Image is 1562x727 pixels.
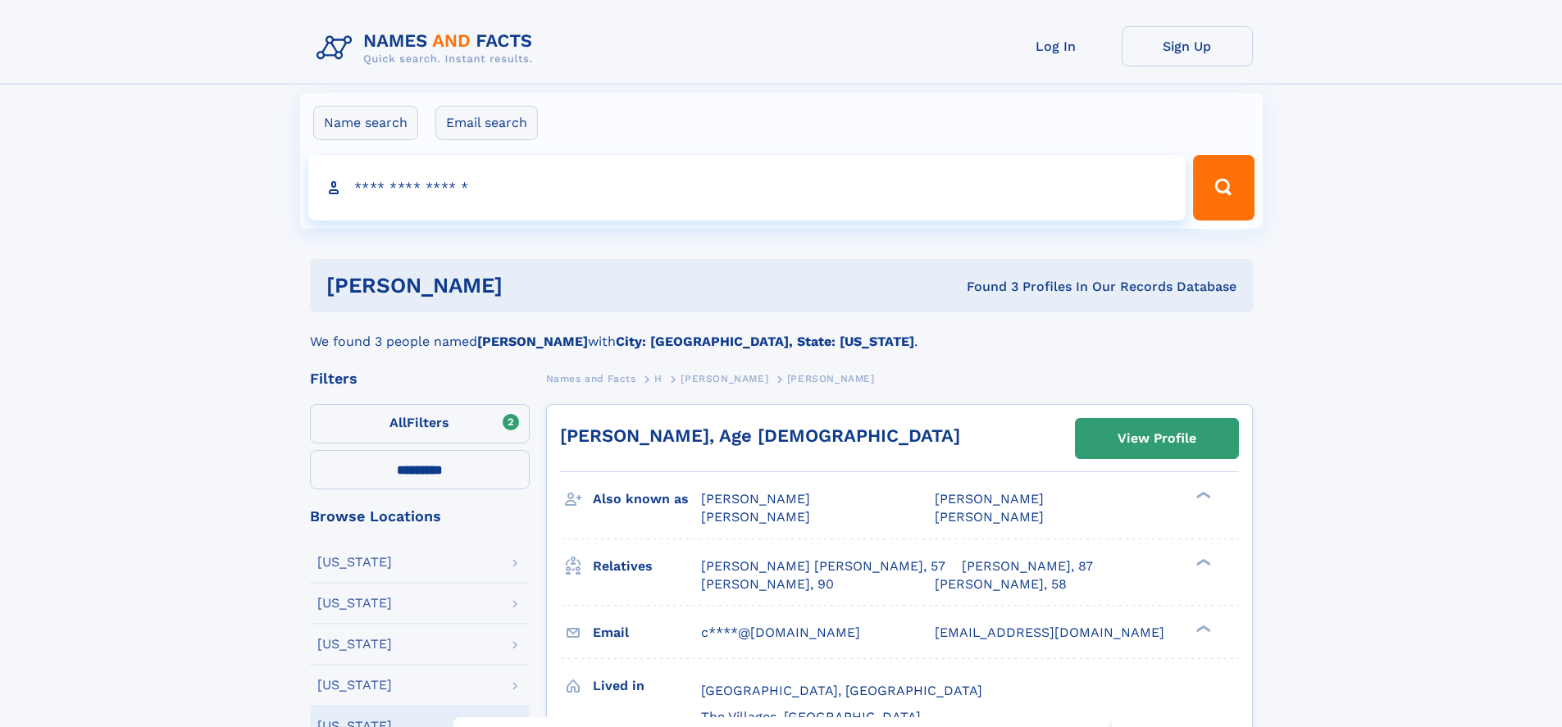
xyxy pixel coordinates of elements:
span: [PERSON_NAME] [935,509,1044,525]
a: H [654,368,663,388]
span: All [389,415,407,430]
div: Found 3 Profiles In Our Records Database [735,278,1236,296]
a: [PERSON_NAME], Age [DEMOGRAPHIC_DATA] [560,425,960,446]
div: [US_STATE] [317,597,392,610]
div: [US_STATE] [317,638,392,651]
a: [PERSON_NAME] [PERSON_NAME], 57 [701,557,945,575]
span: [PERSON_NAME] [787,373,875,384]
label: Name search [313,106,418,140]
img: Logo Names and Facts [310,26,546,70]
h3: Relatives [593,552,701,580]
div: Filters [310,371,530,386]
div: ❯ [1192,557,1212,567]
a: Sign Up [1122,26,1253,66]
div: ❯ [1192,623,1212,634]
div: View Profile [1118,420,1196,457]
span: [PERSON_NAME] [935,491,1044,507]
b: [PERSON_NAME] [477,334,588,349]
a: [PERSON_NAME] [681,368,768,388]
input: search input [308,155,1186,220]
h3: Email [593,619,701,647]
div: Browse Locations [310,509,530,524]
span: [GEOGRAPHIC_DATA], [GEOGRAPHIC_DATA] [701,683,982,698]
span: The Villages, [GEOGRAPHIC_DATA] [701,709,921,725]
span: [PERSON_NAME] [681,373,768,384]
span: [PERSON_NAME] [701,491,810,507]
a: Names and Facts [546,368,636,388]
span: [PERSON_NAME] [701,509,810,525]
label: Filters [310,404,530,443]
a: [PERSON_NAME], 58 [935,575,1067,593]
span: [EMAIL_ADDRESS][DOMAIN_NAME] [935,625,1164,640]
span: H [654,373,663,384]
div: ❯ [1192,490,1212,501]
a: [PERSON_NAME], 87 [962,557,1093,575]
div: [US_STATE] [317,556,392,569]
h3: Lived in [593,672,701,700]
a: View Profile [1076,419,1238,458]
a: [PERSON_NAME], 90 [701,575,834,593]
div: We found 3 people named with . [310,312,1253,352]
div: [US_STATE] [317,679,392,692]
b: City: [GEOGRAPHIC_DATA], State: [US_STATE] [616,334,914,349]
a: Log In [990,26,1122,66]
label: Email search [435,106,538,140]
button: Search Button [1193,155,1254,220]
h1: [PERSON_NAME] [326,275,735,296]
h3: Also known as [593,485,701,513]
